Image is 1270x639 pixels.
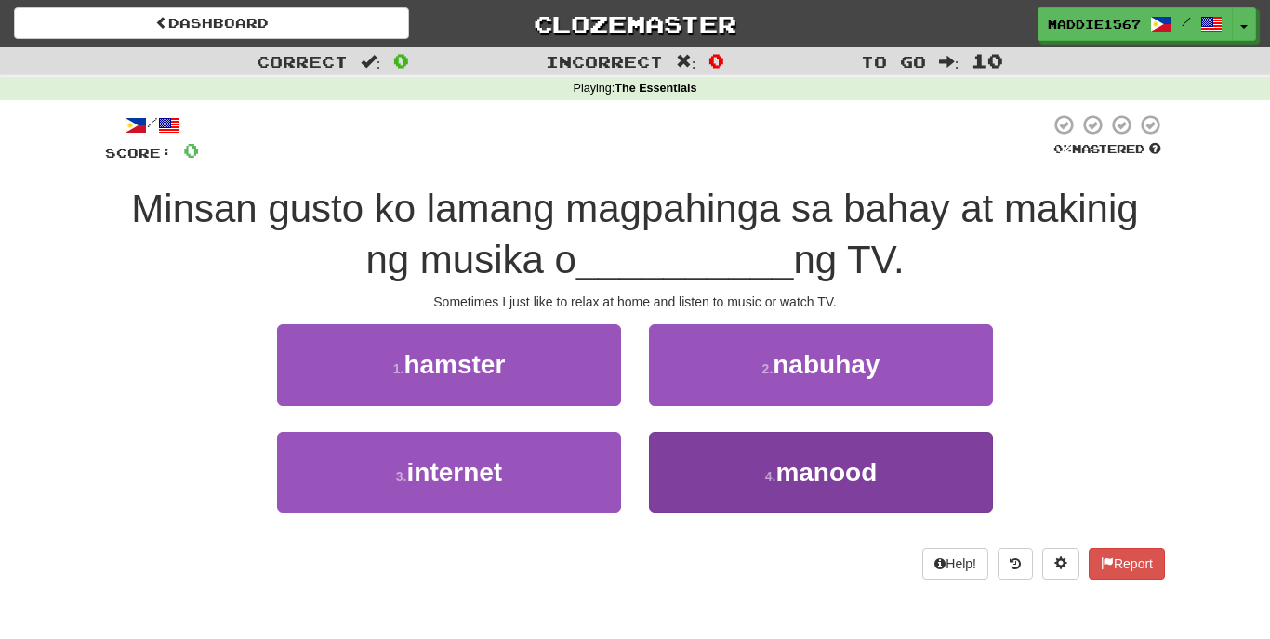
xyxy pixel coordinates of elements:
span: : [676,54,696,70]
span: 0 [183,138,199,162]
span: 0 % [1053,141,1072,156]
span: : [939,54,959,70]
span: Correct [257,52,348,71]
span: To go [861,52,926,71]
span: __________ [576,238,794,281]
button: 4.manood [649,432,993,513]
button: 2.nabuhay [649,324,993,405]
span: maddie1567 [1048,16,1141,33]
small: 3 . [396,469,407,484]
div: Mastered [1050,141,1165,158]
span: Score: [105,145,172,161]
span: 10 [972,49,1003,72]
div: / [105,113,199,137]
small: 1 . [393,361,404,376]
span: nabuhay [773,350,880,379]
span: Minsan gusto ko lamang magpahinga sa bahay at makinig ng musika o [131,187,1138,281]
a: maddie1567 / [1038,7,1233,41]
button: Help! [922,548,988,580]
small: 2 . [762,361,774,376]
span: manood [775,458,877,487]
span: internet [407,458,503,487]
a: Dashboard [14,7,409,39]
button: 3.internet [277,432,621,513]
span: Incorrect [546,52,663,71]
span: ng TV. [793,238,904,281]
span: hamster [403,350,505,379]
button: 1.hamster [277,324,621,405]
span: 0 [708,49,724,72]
span: 0 [393,49,409,72]
strong: The Essentials [615,82,696,95]
span: : [361,54,381,70]
button: Report [1089,548,1165,580]
small: 4 . [765,469,776,484]
a: Clozemaster [437,7,832,40]
span: / [1182,15,1191,28]
button: Round history (alt+y) [998,548,1033,580]
div: Sometimes I just like to relax at home and listen to music or watch TV. [105,293,1165,311]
